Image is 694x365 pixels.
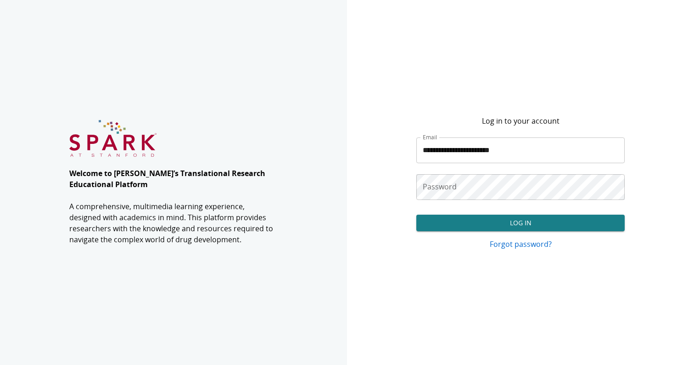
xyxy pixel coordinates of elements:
label: Email [423,133,437,141]
p: A comprehensive, multimedia learning experience, designed with academics in mind. This platform p... [69,201,278,245]
p: Log in to your account [482,115,560,126]
button: Log In [416,215,625,232]
img: SPARK at Stanford [69,120,157,157]
a: Forgot password? [416,239,625,250]
p: Welcome to [PERSON_NAME]’s Translational Research Educational Platform [69,168,278,190]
